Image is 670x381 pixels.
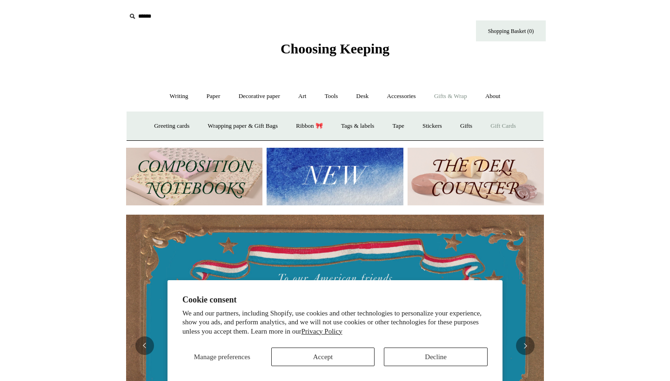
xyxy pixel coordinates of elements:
img: New.jpg__PID:f73bdf93-380a-4a35-bcfe-7823039498e1 [267,148,403,206]
a: Accessories [379,84,424,109]
p: We and our partners, including Shopify, use cookies and other technologies to personalize your ex... [182,309,488,336]
a: Paper [198,84,229,109]
a: Writing [161,84,197,109]
button: Accept [271,348,375,366]
a: Wrapping paper & Gift Bags [200,114,286,138]
span: Choosing Keeping [281,41,389,56]
img: The Deli Counter [408,148,544,206]
a: Tags & labels [333,114,382,138]
a: Ribbon 🎀 [288,114,331,138]
a: About [477,84,509,109]
a: Gifts & Wrap [426,84,476,109]
h2: Cookie consent [182,295,488,305]
a: Tools [316,84,347,109]
a: Tape [384,114,413,138]
button: Decline [384,348,488,366]
a: Art [290,84,315,109]
span: Manage preferences [194,353,250,361]
button: Previous [135,336,154,355]
a: Gift Cards [482,114,524,138]
a: Decorative paper [230,84,288,109]
a: Choosing Keeping [281,48,389,55]
a: Desk [348,84,377,109]
a: Stickers [414,114,450,138]
a: Shopping Basket (0) [476,20,546,41]
img: 202302 Composition ledgers.jpg__PID:69722ee6-fa44-49dd-a067-31375e5d54ec [126,148,262,206]
a: Greeting cards [146,114,198,138]
a: Gifts [452,114,481,138]
button: Next [516,336,535,355]
button: Manage preferences [182,348,262,366]
a: Privacy Policy [301,328,342,335]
